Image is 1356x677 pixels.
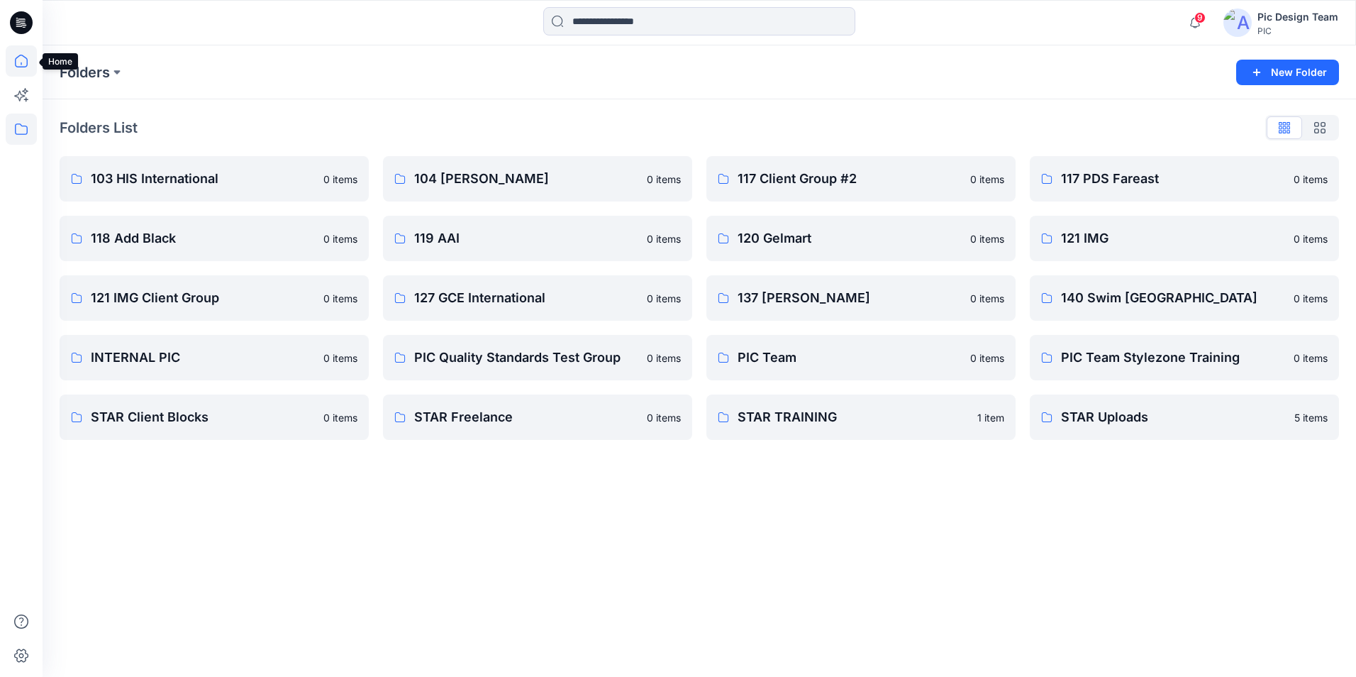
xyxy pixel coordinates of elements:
a: 137 [PERSON_NAME]0 items [706,275,1016,321]
a: STAR Freelance0 items [383,395,692,440]
img: avatar [1223,9,1252,37]
a: PIC Team0 items [706,335,1016,380]
a: 140 Swim [GEOGRAPHIC_DATA]0 items [1030,275,1339,321]
p: STAR TRAINING [738,407,969,427]
p: INTERNAL PIC [91,348,315,368]
a: 117 Client Group #20 items [706,156,1016,202]
p: 0 items [1294,172,1328,187]
p: STAR Freelance [414,407,638,427]
a: STAR Client Blocks0 items [60,395,369,440]
a: 104 [PERSON_NAME]0 items [383,156,692,202]
p: 0 items [970,291,1004,306]
p: 0 items [647,291,681,306]
p: 1 item [977,410,1004,425]
p: 0 items [323,172,357,187]
p: 0 items [647,351,681,365]
p: STAR Client Blocks [91,407,315,427]
p: STAR Uploads [1061,407,1286,427]
a: 117 PDS Fareast0 items [1030,156,1339,202]
p: 120 Gelmart [738,229,962,248]
p: 0 items [970,231,1004,246]
a: INTERNAL PIC0 items [60,335,369,380]
div: PIC [1257,26,1338,36]
a: 127 GCE International0 items [383,275,692,321]
p: 118 Add Black [91,229,315,248]
p: 0 items [1294,291,1328,306]
span: 9 [1194,12,1206,23]
p: 0 items [323,351,357,365]
p: Folders List [60,117,138,138]
p: 119 AAI [414,229,638,248]
div: Pic Design Team [1257,9,1338,26]
p: 0 items [323,410,357,425]
p: 117 PDS Fareast [1061,169,1285,189]
p: 0 items [970,351,1004,365]
p: 117 Client Group #2 [738,169,962,189]
p: 0 items [647,231,681,246]
p: PIC Quality Standards Test Group [414,348,638,368]
p: 104 [PERSON_NAME] [414,169,638,189]
p: 0 items [323,231,357,246]
p: 0 items [647,172,681,187]
a: STAR Uploads5 items [1030,395,1339,440]
a: PIC Quality Standards Test Group0 items [383,335,692,380]
p: 121 IMG [1061,229,1285,248]
p: 5 items [1294,410,1328,425]
a: 120 Gelmart0 items [706,216,1016,261]
p: 140 Swim [GEOGRAPHIC_DATA] [1061,288,1285,308]
p: 0 items [323,291,357,306]
p: PIC Team [738,348,962,368]
p: 0 items [1294,231,1328,246]
p: 0 items [1294,351,1328,365]
p: PIC Team Stylezone Training [1061,348,1285,368]
button: New Folder [1236,60,1339,85]
p: 103 HIS International [91,169,315,189]
a: PIC Team Stylezone Training0 items [1030,335,1339,380]
p: 121 IMG Client Group [91,288,315,308]
p: 0 items [970,172,1004,187]
p: 0 items [647,410,681,425]
a: Folders [60,62,110,82]
a: 118 Add Black0 items [60,216,369,261]
a: STAR TRAINING1 item [706,395,1016,440]
a: 121 IMG Client Group0 items [60,275,369,321]
a: 119 AAI0 items [383,216,692,261]
p: 137 [PERSON_NAME] [738,288,962,308]
a: 121 IMG0 items [1030,216,1339,261]
a: 103 HIS International0 items [60,156,369,202]
p: 127 GCE International [414,288,638,308]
